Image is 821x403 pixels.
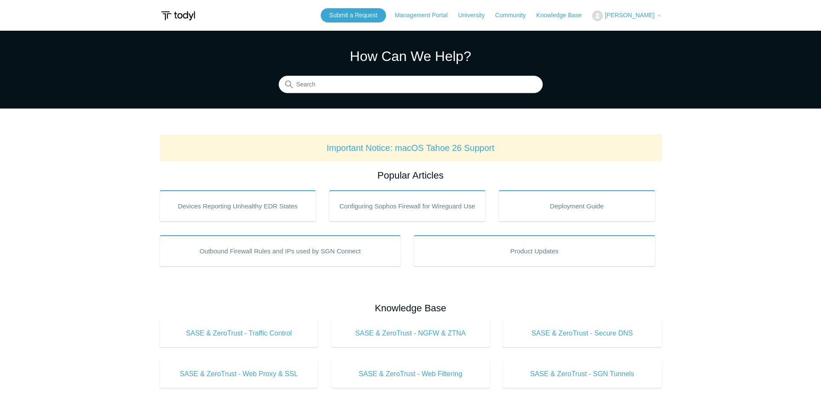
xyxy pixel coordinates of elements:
a: Important Notice: macOS Tahoe 26 Support [327,143,495,153]
span: SASE & ZeroTrust - Web Filtering [344,369,477,379]
a: Deployment Guide [499,190,655,221]
a: Knowledge Base [536,11,590,20]
a: SASE & ZeroTrust - Web Proxy & SSL [160,360,319,388]
h2: Popular Articles [160,168,662,182]
h1: How Can We Help? [279,46,543,67]
a: Submit a Request [321,8,386,22]
h2: Knowledge Base [160,301,662,315]
a: Outbound Firewall Rules and IPs used by SGN Connect [160,235,401,266]
span: SASE & ZeroTrust - SGN Tunnels [516,369,649,379]
span: SASE & ZeroTrust - Secure DNS [516,328,649,339]
a: SASE & ZeroTrust - SGN Tunnels [503,360,662,388]
a: Management Portal [395,11,456,20]
a: SASE & ZeroTrust - Traffic Control [160,320,319,347]
span: SASE & ZeroTrust - Web Proxy & SSL [173,369,306,379]
span: [PERSON_NAME] [605,12,654,19]
a: SASE & ZeroTrust - Web Filtering [331,360,490,388]
a: University [458,11,493,20]
a: Product Updates [414,235,655,266]
a: Configuring Sophos Firewall for Wireguard Use [329,190,486,221]
a: SASE & ZeroTrust - NGFW & ZTNA [331,320,490,347]
a: SASE & ZeroTrust - Secure DNS [503,320,662,347]
input: Search [279,76,543,93]
a: Community [495,11,534,20]
span: SASE & ZeroTrust - Traffic Control [173,328,306,339]
img: Todyl Support Center Help Center home page [160,8,196,24]
a: Devices Reporting Unhealthy EDR States [160,190,316,221]
button: [PERSON_NAME] [592,10,661,21]
span: SASE & ZeroTrust - NGFW & ZTNA [344,328,477,339]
